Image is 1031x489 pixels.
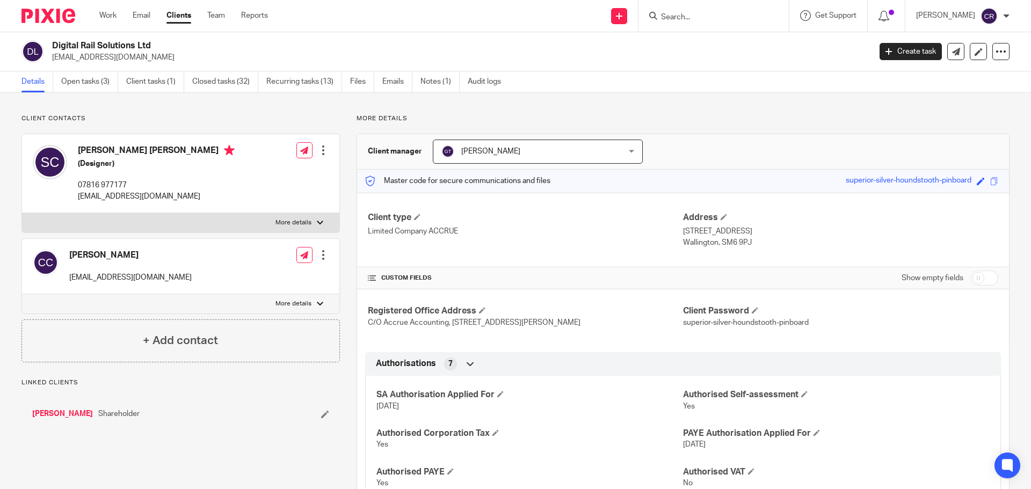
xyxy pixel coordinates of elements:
img: svg%3E [981,8,998,25]
span: [DATE] [683,441,706,448]
span: C/O Accrue Accounting, [STREET_ADDRESS][PERSON_NAME] [368,319,580,326]
h2: Digital Rail Solutions Ltd [52,40,701,52]
span: [DATE] [376,403,399,410]
h4: Registered Office Address [368,305,683,317]
h4: Client type [368,212,683,223]
img: svg%3E [21,40,44,63]
span: 7 [448,359,453,369]
i: Primary [224,145,235,156]
a: Email [133,10,150,21]
p: Limited Company ACCRUE [368,226,683,237]
p: [PERSON_NAME] [916,10,975,21]
a: Closed tasks (32) [192,71,258,92]
span: No [683,479,693,487]
h4: Authorised VAT [683,466,990,478]
h4: CUSTOM FIELDS [368,274,683,282]
span: Yes [376,479,388,487]
p: More details [275,218,311,227]
h4: SA Authorisation Applied For [376,389,683,400]
p: More details [275,300,311,308]
span: Shareholder [98,408,140,419]
a: Clients [166,10,191,21]
span: Yes [376,441,388,448]
a: [PERSON_NAME] [32,408,93,419]
h4: [PERSON_NAME] [PERSON_NAME] [78,145,235,158]
p: [EMAIL_ADDRESS][DOMAIN_NAME] [52,52,863,63]
a: Audit logs [468,71,509,92]
a: Team [207,10,225,21]
p: Client contacts [21,114,340,123]
h4: Authorised Self-assessment [683,389,990,400]
img: svg%3E [33,145,67,179]
h3: Client manager [368,146,422,157]
a: Work [99,10,117,21]
h4: Authorised Corporation Tax [376,428,683,439]
a: Details [21,71,53,92]
a: Reports [241,10,268,21]
p: [EMAIL_ADDRESS][DOMAIN_NAME] [69,272,192,283]
img: Pixie [21,9,75,23]
a: Create task [880,43,942,60]
h4: Client Password [683,305,998,317]
h4: [PERSON_NAME] [69,250,192,261]
img: svg%3E [441,145,454,158]
a: Emails [382,71,412,92]
p: Master code for secure communications and files [365,176,550,186]
p: Linked clients [21,378,340,387]
p: [EMAIL_ADDRESS][DOMAIN_NAME] [78,191,235,202]
p: [STREET_ADDRESS] [683,226,998,237]
a: Files [350,71,374,92]
span: Yes [683,403,695,410]
a: Open tasks (3) [61,71,118,92]
p: Wallington, SM6 9PJ [683,237,998,248]
span: Get Support [815,12,856,19]
h4: PAYE Authorisation Applied For [683,428,990,439]
h4: Address [683,212,998,223]
h4: Authorised PAYE [376,466,683,478]
a: Client tasks (1) [126,71,184,92]
span: [PERSON_NAME] [461,148,520,155]
h4: + Add contact [143,332,218,349]
span: Authorisations [376,358,436,369]
span: superior-silver-houndstooth-pinboard [683,319,809,326]
h5: (Designer) [78,158,235,169]
p: More details [357,114,1010,123]
a: Notes (1) [420,71,460,92]
div: superior-silver-houndstooth-pinboard [846,175,971,187]
label: Show empty fields [902,273,963,283]
a: Recurring tasks (13) [266,71,342,92]
input: Search [660,13,757,23]
p: 07816 977177 [78,180,235,191]
img: svg%3E [33,250,59,275]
